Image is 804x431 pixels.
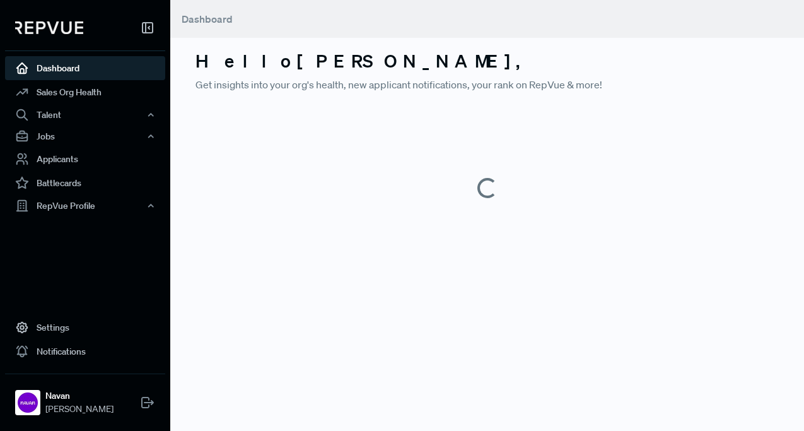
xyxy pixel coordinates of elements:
span: Dashboard [182,13,233,25]
a: Settings [5,316,165,339]
span: [PERSON_NAME] [45,403,114,416]
h3: Hello [PERSON_NAME] , [195,50,779,72]
img: RepVue [15,21,83,34]
button: Talent [5,104,165,126]
a: Battlecards [5,171,165,195]
a: Dashboard [5,56,165,80]
strong: Navan [45,389,114,403]
p: Get insights into your org's health, new applicant notifications, your rank on RepVue & more! [195,77,779,92]
a: Applicants [5,147,165,171]
a: Notifications [5,339,165,363]
button: RepVue Profile [5,195,165,216]
a: Sales Org Health [5,80,165,104]
button: Jobs [5,126,165,147]
img: Navan [18,393,38,413]
a: NavanNavan[PERSON_NAME] [5,374,165,421]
